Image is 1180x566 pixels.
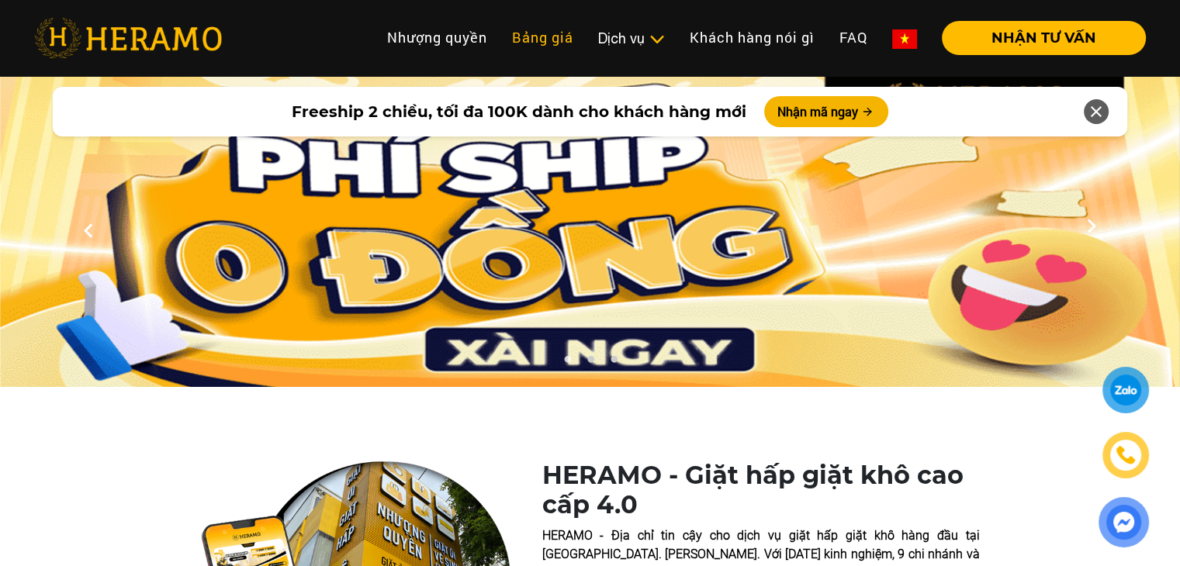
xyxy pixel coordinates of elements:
[677,21,827,54] a: Khách hàng nói gì
[942,21,1146,55] button: NHẬN TƯ VẤN
[559,355,575,371] button: 1
[606,355,621,371] button: 3
[764,96,888,127] button: Nhận mã ngay
[649,32,665,47] img: subToggleIcon
[929,31,1146,45] a: NHẬN TƯ VẤN
[598,28,665,49] div: Dịch vụ
[34,18,222,58] img: heramo-logo.png
[892,29,917,49] img: vn-flag.png
[375,21,500,54] a: Nhượng quyền
[827,21,880,54] a: FAQ
[1105,434,1147,476] a: phone-icon
[542,461,980,520] h1: HERAMO - Giặt hấp giặt khô cao cấp 4.0
[1117,447,1134,464] img: phone-icon
[500,21,586,54] a: Bảng giá
[583,355,598,371] button: 2
[291,100,746,123] span: Freeship 2 chiều, tối đa 100K dành cho khách hàng mới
